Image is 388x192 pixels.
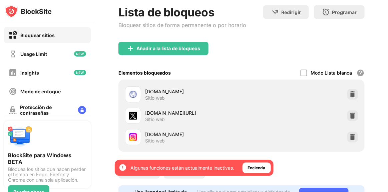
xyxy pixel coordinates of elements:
[74,51,86,57] img: new-icon.svg
[145,88,242,95] div: [DOMAIN_NAME]
[129,133,137,141] img: favicons
[9,31,17,39] img: block-on.svg
[136,46,201,51] div: Añadir a la lista de bloqueos
[9,50,17,58] img: time-usage-off.svg
[145,116,165,122] div: Sitio web
[20,51,47,57] div: Usage Limit
[129,112,137,120] img: favicons
[20,89,61,94] div: Modo de enfoque
[8,152,87,165] div: BlockSite para Windows BETA
[118,70,171,76] div: Elementos bloqueados
[20,104,73,116] div: Protección de contraseñas
[5,5,52,18] img: logo-blocksite.svg
[78,106,86,114] img: lock-menu.svg
[9,69,17,77] img: insights-off.svg
[8,125,32,149] img: push-desktop.svg
[118,5,247,19] div: Lista de bloqueos
[8,167,87,183] div: Bloquea los sitios que hacen perder el tiempo en Edge, Firefox y Chrome con una sola aplicación.
[145,138,165,144] div: Sitio web
[74,70,86,75] img: new-icon.svg
[281,9,301,15] div: Redirigir
[9,87,17,96] img: focus-off.svg
[131,165,235,171] div: Algunas funciones están actualmente inactivas.
[145,95,165,101] div: Sitio web
[119,164,127,172] img: error-circle-white.svg
[20,70,39,76] div: Insights
[20,32,55,38] div: Bloquear sitios
[118,22,247,28] div: Bloquear sitios de forma permanente o por horario
[248,165,266,171] div: Encienda
[145,109,242,116] div: [DOMAIN_NAME][URL]
[332,9,357,15] div: Programar
[129,90,137,98] img: favicons
[145,131,242,138] div: [DOMAIN_NAME]
[9,106,17,114] img: password-protection-off.svg
[311,70,352,76] div: Modo Lista blanca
